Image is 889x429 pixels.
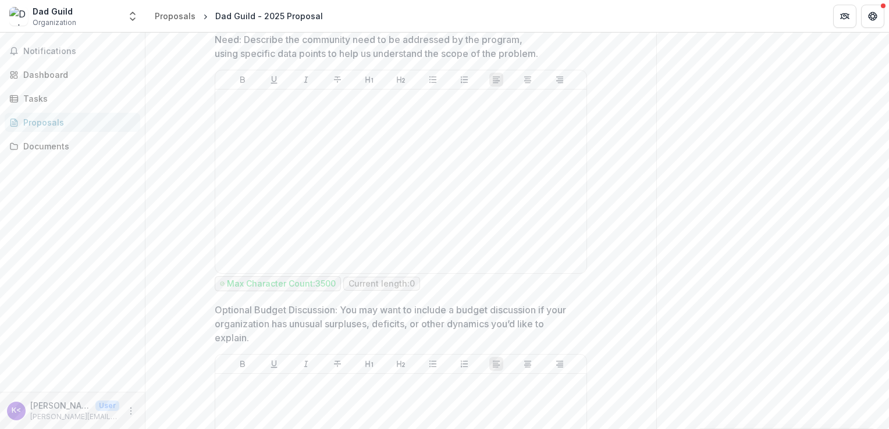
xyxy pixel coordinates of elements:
img: Dad Guild [9,7,28,26]
button: Align Left [489,73,503,87]
button: Bullet List [426,73,440,87]
button: Underline [267,357,281,371]
p: Optional Budget Discussion: You may want to include a budget discussion if your organization has ... [215,303,580,345]
button: Heading 2 [394,357,408,371]
button: Heading 1 [362,73,376,87]
div: Documents [23,140,131,152]
a: Proposals [5,113,140,132]
button: Bold [236,357,250,371]
p: Max Character Count: 3500 [227,279,336,289]
button: Italicize [299,357,313,371]
div: Proposals [155,10,195,22]
p: Current length: 0 [349,279,415,289]
div: Proposals [23,116,131,128]
nav: breadcrumb [150,8,328,24]
div: Dashboard [23,69,131,81]
button: Strike [330,357,344,371]
button: More [124,404,138,418]
div: Tasks [23,92,131,105]
button: Italicize [299,73,313,87]
p: [PERSON_NAME] <[PERSON_NAME][EMAIL_ADDRESS][DOMAIN_NAME]> [30,399,91,412]
p: Need: Describe the community need to be addressed by the program, using specific data points to h... [215,33,580,60]
button: Partners [833,5,856,28]
button: Ordered List [457,357,471,371]
button: Bold [236,73,250,87]
a: Proposals [150,8,200,24]
button: Align Center [521,357,535,371]
div: Dad Guild [33,5,76,17]
p: [PERSON_NAME][EMAIL_ADDRESS][DOMAIN_NAME] [30,412,119,422]
button: Strike [330,73,344,87]
a: Tasks [5,89,140,108]
button: Underline [267,73,281,87]
button: Heading 2 [394,73,408,87]
a: Dashboard [5,65,140,84]
button: Open entity switcher [125,5,141,28]
button: Align Right [553,357,567,371]
a: Documents [5,137,140,156]
button: Bullet List [426,357,440,371]
button: Align Left [489,357,503,371]
button: Heading 1 [362,357,376,371]
p: User [95,401,119,411]
button: Align Center [521,73,535,87]
span: Notifications [23,47,136,56]
button: Ordered List [457,73,471,87]
button: Get Help [861,5,884,28]
span: Organization [33,17,76,28]
button: Align Right [553,73,567,87]
div: Keegan Albaugh <keegan@dadguild.org> [12,407,21,414]
button: Notifications [5,42,140,60]
div: Dad Guild - 2025 Proposal [215,10,323,22]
